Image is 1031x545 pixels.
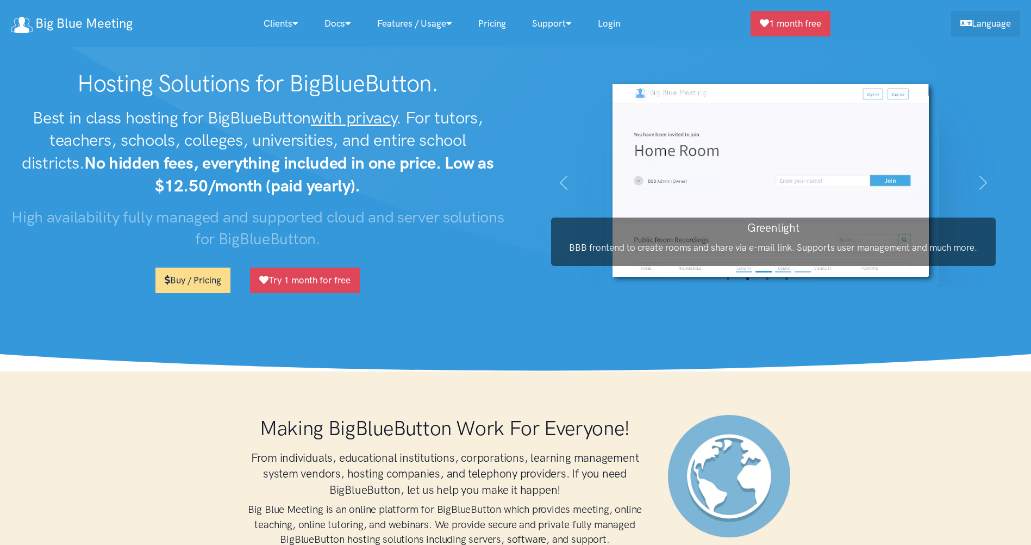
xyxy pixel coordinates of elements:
h2: Best in class hosting for BigBlueButton . For tutors, teachers, schools, colleges, universities, ... [11,107,505,197]
a: Clients [251,12,311,35]
a: 1 month free [751,11,830,36]
p: BBB frontend to create rooms and share via e-mail link. Supports user management and much more. [551,240,996,255]
a: Login [585,12,633,35]
a: Support [519,12,585,35]
h3: High availability fully managed and supported cloud and server solutions for BigBlueButton. [11,206,505,250]
a: Big Blue Meeting [11,12,133,35]
a: Pricing [465,12,519,35]
img: logo [11,17,33,33]
u: with privacy [311,108,396,128]
a: Buy / Pricing [155,268,230,293]
a: Language [951,11,1020,36]
strong: No hidden fees, everything included in one price. Low as $12.50/month (paid yearly). [84,153,494,196]
h3: Greenlight [551,220,996,236]
h1: Making BigBlueButton Work For Everyone! [244,415,646,441]
a: Features / Usage [364,12,465,35]
a: Try 1 month for free [250,268,360,293]
h3: From individuals, educational institutions, corporations, learning management system vendors, hos... [244,450,646,498]
a: Docs [311,12,364,35]
h1: Hosting Solutions for BigBlueButton. [11,70,505,98]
